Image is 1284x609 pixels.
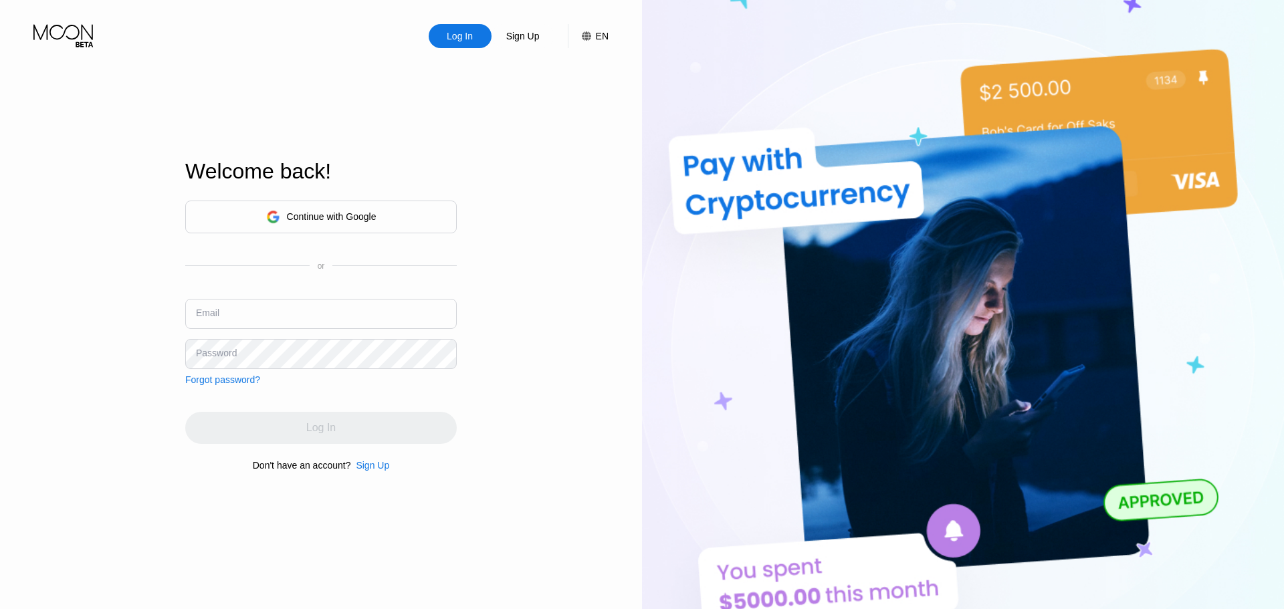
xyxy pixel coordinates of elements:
div: Continue with Google [185,201,457,233]
div: Sign Up [350,460,389,471]
div: Don't have an account? [253,460,351,471]
div: Forgot password? [185,374,260,385]
div: or [318,261,325,271]
div: Email [196,308,219,318]
div: Log In [445,29,474,43]
div: Password [196,348,237,358]
div: EN [568,24,609,48]
div: Welcome back! [185,159,457,184]
div: EN [596,31,609,41]
div: Continue with Google [287,211,377,222]
div: Log In [429,24,492,48]
div: Sign Up [356,460,389,471]
div: Sign Up [505,29,541,43]
div: Sign Up [492,24,554,48]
